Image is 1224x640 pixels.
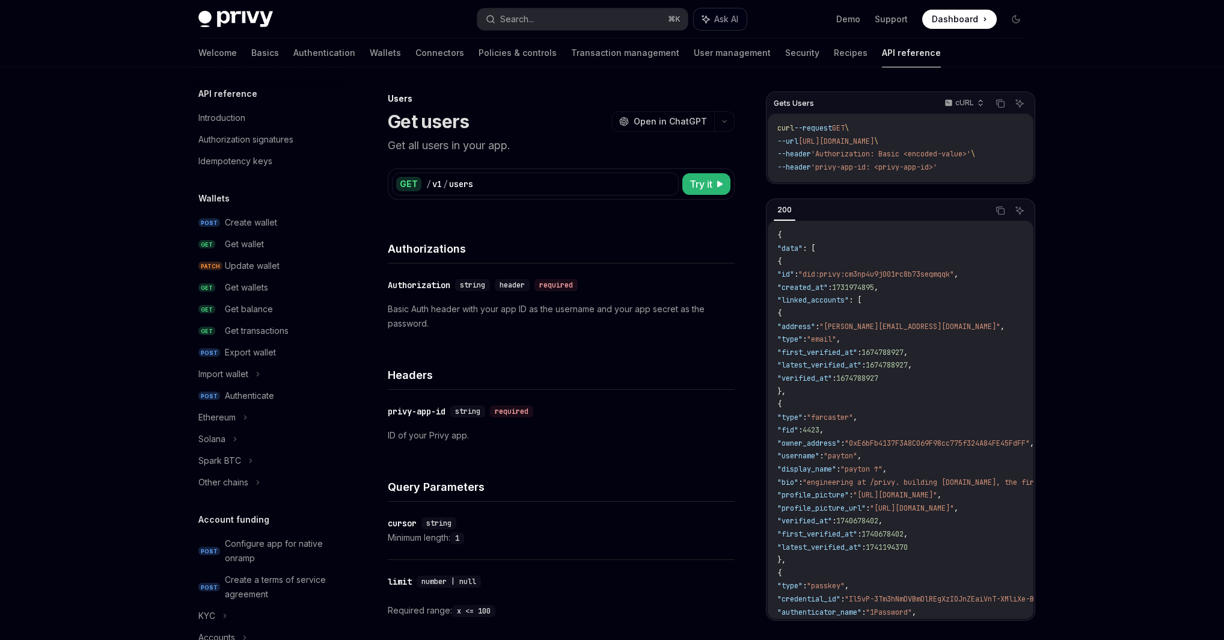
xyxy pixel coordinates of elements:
h4: Headers [388,367,735,383]
span: "authenticator_name" [777,608,861,617]
span: \ [971,149,975,159]
span: GET [198,305,215,314]
button: Copy the contents from the code block [993,203,1008,218]
div: Authorization [388,279,450,291]
span: --request [794,123,832,133]
span: : [840,438,845,448]
span: GET [198,240,215,249]
span: : [849,490,853,500]
a: POSTConfigure app for native onramp [189,533,343,569]
span: "fid" [777,425,798,435]
div: Export wallet [225,345,276,360]
span: : [815,322,819,331]
span: Ask AI [714,13,738,25]
span: "email" [807,334,836,344]
span: : [803,413,807,422]
span: "verified_at" [777,374,832,383]
span: : [832,374,836,383]
span: PATCH [198,262,222,271]
div: Search... [500,12,534,26]
span: { [777,568,782,578]
span: : [794,269,798,279]
a: Connectors [415,38,464,67]
span: , [819,425,824,435]
a: POSTCreate wallet [189,212,343,233]
div: Get wallet [225,237,264,251]
span: "linked_accounts" [777,295,849,305]
span: 1674788927 [866,360,908,370]
span: : [ [849,295,861,305]
span: , [853,413,857,422]
a: GETGet wallets [189,277,343,298]
span: : [ [803,244,815,253]
span: 1731974895 [832,283,874,292]
div: Spark BTC [198,454,241,468]
div: users [449,178,473,190]
span: , [954,269,958,279]
span: : [803,334,807,344]
span: "latest_verified_at" [777,360,861,370]
p: ID of your Privy app. [388,428,735,443]
div: cursor [388,517,417,529]
div: Authorization signatures [198,132,293,147]
span: --url [777,137,798,146]
button: Search...⌘K [477,8,688,30]
div: / [426,178,431,190]
p: cURL [955,98,974,108]
span: { [777,257,782,266]
span: : [819,451,824,461]
span: "created_at" [777,283,828,292]
span: "address" [777,322,815,331]
div: Solana [198,432,225,446]
span: string [460,280,485,290]
a: Authorization signatures [189,129,343,150]
span: : [861,360,866,370]
button: Ask AI [1012,96,1027,111]
span: : [798,425,803,435]
span: "type" [777,413,803,422]
span: "payton ↑" [840,464,883,474]
span: 1674788927 [861,348,904,357]
div: Get balance [225,302,273,316]
span: , [904,348,908,357]
img: dark logo [198,11,273,28]
div: 200 [774,203,795,217]
span: : [866,503,870,513]
a: User management [694,38,771,67]
span: 1740678402 [836,516,878,526]
span: string [455,407,480,416]
span: "profile_picture_url" [777,503,866,513]
h5: API reference [198,87,257,101]
div: Configure app for native onramp [225,537,335,565]
span: Gets Users [774,99,814,108]
a: Recipes [834,38,868,67]
span: : [832,516,836,526]
span: , [878,516,883,526]
a: API reference [882,38,941,67]
span: "credential_id" [777,594,840,604]
span: , [908,360,912,370]
span: , [857,451,861,461]
div: Introduction [198,111,245,125]
span: GET [198,283,215,292]
a: GETGet balance [189,298,343,320]
a: GETGet wallet [189,233,343,255]
button: Toggle dark mode [1006,10,1026,29]
span: , [1030,438,1034,448]
span: "first_verified_at" [777,348,857,357]
button: Try it [682,173,730,195]
span: "latest_verified_at" [777,543,861,552]
span: , [912,608,916,617]
span: --header [777,149,811,159]
span: "owner_address" [777,438,840,448]
span: "[URL][DOMAIN_NAME]" [870,503,954,513]
span: ⌘ K [668,14,681,24]
div: Minimum length: [388,531,735,545]
span: POST [198,348,220,357]
span: : [836,464,840,474]
span: 'privy-app-id: <privy-app-id>' [811,162,937,172]
span: , [845,581,849,591]
span: 1741194370 [866,543,908,552]
span: 'Authorization: Basic <encoded-value>' [811,149,971,159]
span: [URL][DOMAIN_NAME] [798,137,874,146]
